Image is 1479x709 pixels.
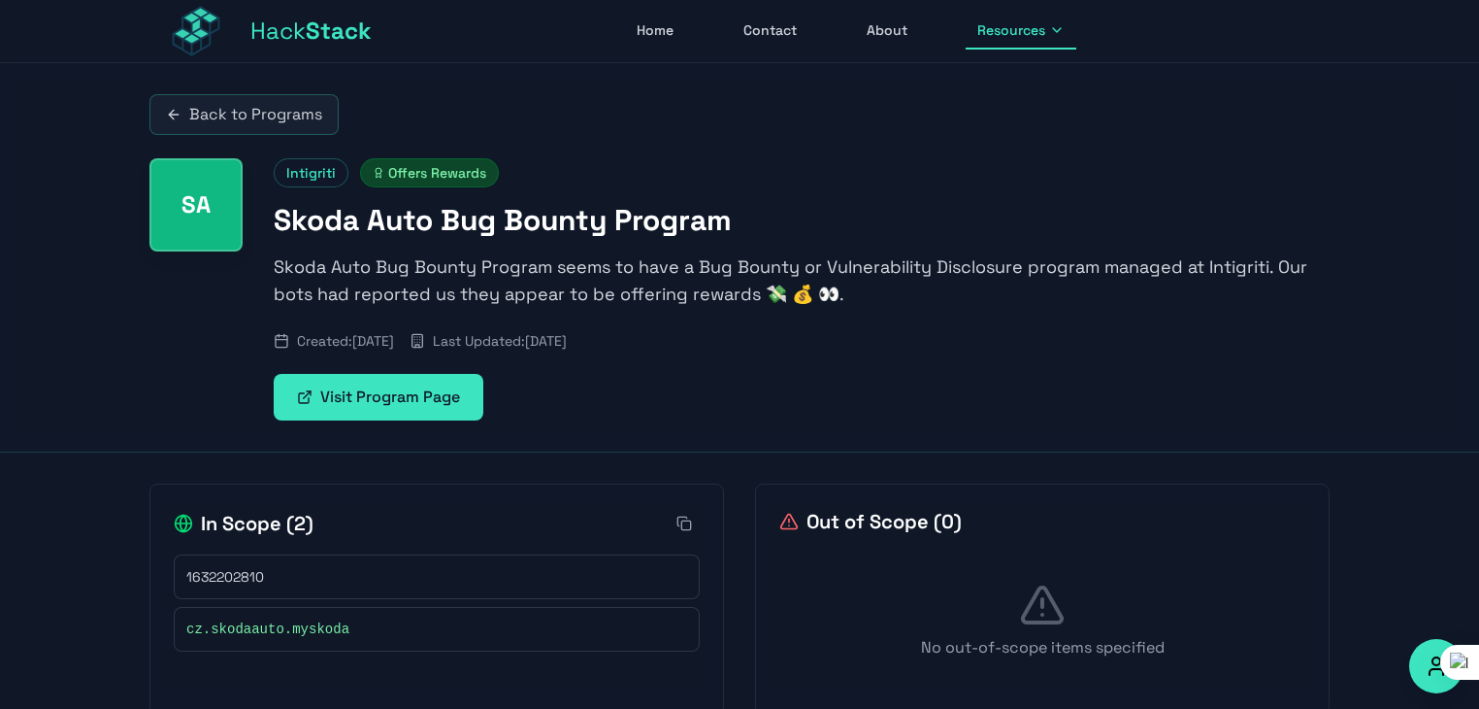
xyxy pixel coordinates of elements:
button: Copy all in-scope items [669,508,700,539]
h1: Skoda Auto Bug Bounty Program [274,203,1330,238]
button: Resources [966,13,1076,50]
a: Contact [732,13,808,50]
a: About [855,13,919,50]
a: Home [625,13,685,50]
span: Created: [DATE] [297,331,394,351]
div: Skoda Auto Bug Bounty Program [149,158,243,252]
span: Stack [306,16,372,46]
span: Hack [250,16,372,47]
span: Offers Rewards [360,158,499,187]
span: Last Updated: [DATE] [433,331,567,351]
a: Visit Program Page [274,374,483,421]
span: 1632202810 [186,567,264,587]
span: cz.skodaauto.myskoda [186,620,349,639]
span: Intigriti [274,158,348,187]
span: Resources [977,20,1045,40]
h2: Out of Scope ( 0 ) [779,508,962,535]
p: No out-of-scope items specified [779,636,1305,659]
a: Back to Programs [149,94,339,135]
h2: In Scope ( 2 ) [174,510,313,537]
button: Accessibility Options [1409,639,1463,693]
p: Skoda Auto Bug Bounty Program seems to have a Bug Bounty or Vulnerability Disclosure program mana... [274,253,1330,308]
